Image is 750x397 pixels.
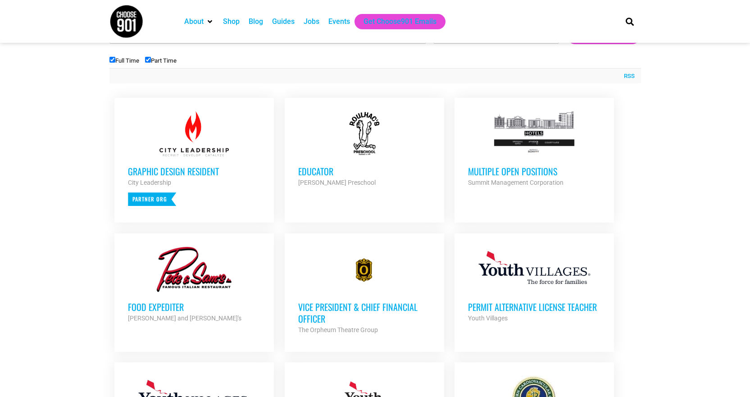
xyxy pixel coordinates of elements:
[468,165,600,177] h3: Multiple Open Positions
[249,16,263,27] a: Blog
[468,179,564,186] strong: Summit Management Corporation
[285,233,444,349] a: Vice President & Chief Financial Officer The Orpheum Theatre Group
[128,179,171,186] strong: City Leadership
[272,16,295,27] a: Guides
[145,57,177,64] label: Part Time
[298,326,378,333] strong: The Orpheum Theatre Group
[455,98,614,201] a: Multiple Open Positions Summit Management Corporation
[114,98,274,219] a: Graphic Design Resident City Leadership Partner Org
[114,233,274,337] a: Food Expediter [PERSON_NAME] and [PERSON_NAME]'s
[109,57,139,64] label: Full Time
[622,14,637,29] div: Search
[223,16,240,27] a: Shop
[468,301,600,313] h3: Permit Alternative License Teacher
[180,14,610,29] nav: Main nav
[304,16,319,27] a: Jobs
[298,165,431,177] h3: Educator
[128,192,176,206] p: Partner Org
[109,57,115,63] input: Full Time
[184,16,204,27] a: About
[328,16,350,27] a: Events
[455,233,614,337] a: Permit Alternative License Teacher Youth Villages
[145,57,151,63] input: Part Time
[298,179,376,186] strong: [PERSON_NAME] Preschool
[285,98,444,201] a: Educator [PERSON_NAME] Preschool
[619,72,635,81] a: RSS
[364,16,436,27] a: Get Choose901 Emails
[128,315,241,322] strong: [PERSON_NAME] and [PERSON_NAME]'s
[128,165,260,177] h3: Graphic Design Resident
[128,301,260,313] h3: Food Expediter
[180,14,218,29] div: About
[298,301,431,324] h3: Vice President & Chief Financial Officer
[468,315,508,322] strong: Youth Villages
